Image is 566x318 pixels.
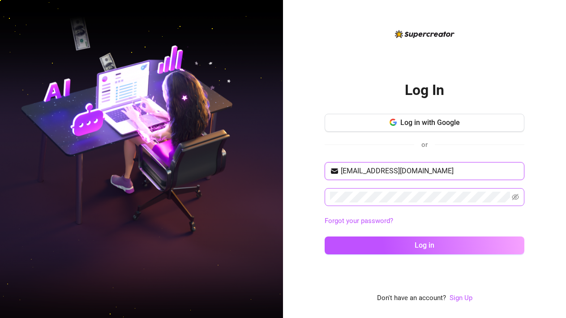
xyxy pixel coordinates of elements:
[341,166,519,176] input: Your email
[325,114,524,132] button: Log in with Google
[325,216,524,227] a: Forgot your password?
[450,294,472,302] a: Sign Up
[325,217,393,225] a: Forgot your password?
[405,81,444,99] h2: Log In
[450,293,472,304] a: Sign Up
[395,30,455,38] img: logo-BBDzfeDw.svg
[377,293,446,304] span: Don't have an account?
[512,193,519,201] span: eye-invisible
[415,241,434,249] span: Log in
[325,236,524,254] button: Log in
[421,141,428,149] span: or
[400,118,460,127] span: Log in with Google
